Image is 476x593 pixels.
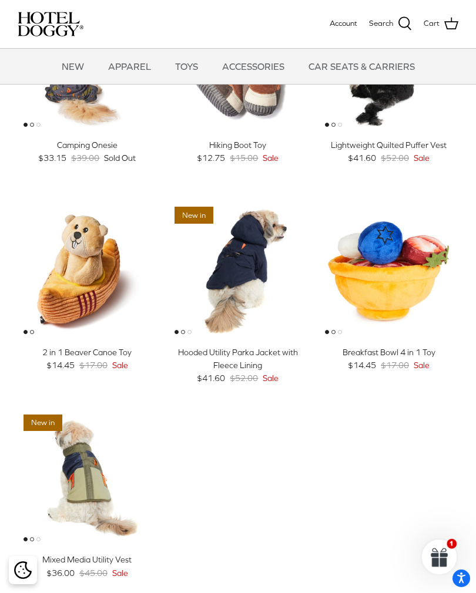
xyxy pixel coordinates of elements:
a: Cart [424,16,458,32]
span: Sale [414,359,430,372]
a: Account [330,18,357,30]
span: Sale [263,372,279,385]
span: $17.00 [79,359,108,372]
a: Breakfast Bowl 4 in 1 Toy [319,201,458,340]
span: Sale [263,151,279,164]
span: New in [24,415,62,432]
a: Breakfast Bowl 4 in 1 Toy $14.45 $17.00 Sale [319,346,458,372]
button: Cookie policy [12,560,33,581]
a: Search [369,16,412,32]
span: $17.00 [381,359,409,372]
a: TOYS [165,49,209,84]
span: Account [330,19,357,28]
a: Camping Onesie $33.15 $39.00 Sold Out [18,139,157,165]
span: Sale [112,359,128,372]
span: $33.15 [38,151,66,164]
a: Mixed Media Utility Vest [18,409,157,548]
span: Search [369,18,393,30]
span: $41.60 [348,151,376,164]
span: $14.45 [348,359,376,372]
span: $39.00 [71,151,99,164]
div: Hiking Boot Toy [169,139,308,151]
div: 2 in 1 Beaver Canoe Toy [18,346,157,359]
span: $14.45 [46,359,75,372]
a: CAR SEATS & CARRIERS [298,49,425,84]
img: Cookie policy [14,561,32,579]
span: $15.00 [230,151,258,164]
div: Camping Onesie [18,139,157,151]
div: Lightweight Quilted Puffer Vest [319,139,458,151]
a: ACCESSORIES [212,49,295,84]
a: NEW [51,49,95,84]
span: $52.00 [230,372,258,385]
span: $36.00 [46,567,75,579]
div: Hooded Utility Parka Jacket with Fleece Lining [169,346,308,372]
span: Sold Out [104,151,136,164]
img: hoteldoggycom [18,12,83,36]
a: Lightweight Quilted Puffer Vest $41.60 $52.00 Sale [319,139,458,165]
span: Sale [414,151,430,164]
span: $45.00 [79,567,108,579]
span: Cart [424,18,440,30]
span: $52.00 [381,151,409,164]
div: Mixed Media Utility Vest [18,553,157,566]
span: 15% off [24,207,65,224]
span: 15% off [325,207,367,224]
span: $12.75 [197,151,225,164]
a: 2 in 1 Beaver Canoe Toy $14.45 $17.00 Sale [18,346,157,372]
span: $41.60 [197,372,225,385]
a: Hooded Utility Parka Jacket with Fleece Lining $41.60 $52.00 Sale [169,346,308,385]
span: Sale [112,567,128,579]
a: Hiking Boot Toy $12.75 $15.00 Sale [169,139,308,165]
div: Cookie policy [9,556,37,584]
a: Hooded Utility Parka Jacket with Fleece Lining [169,201,308,340]
a: APPAREL [98,49,162,84]
a: Mixed Media Utility Vest $36.00 $45.00 Sale [18,553,157,579]
a: 2 in 1 Beaver Canoe Toy [18,201,157,340]
span: New in [175,207,213,224]
div: Breakfast Bowl 4 in 1 Toy [319,346,458,359]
